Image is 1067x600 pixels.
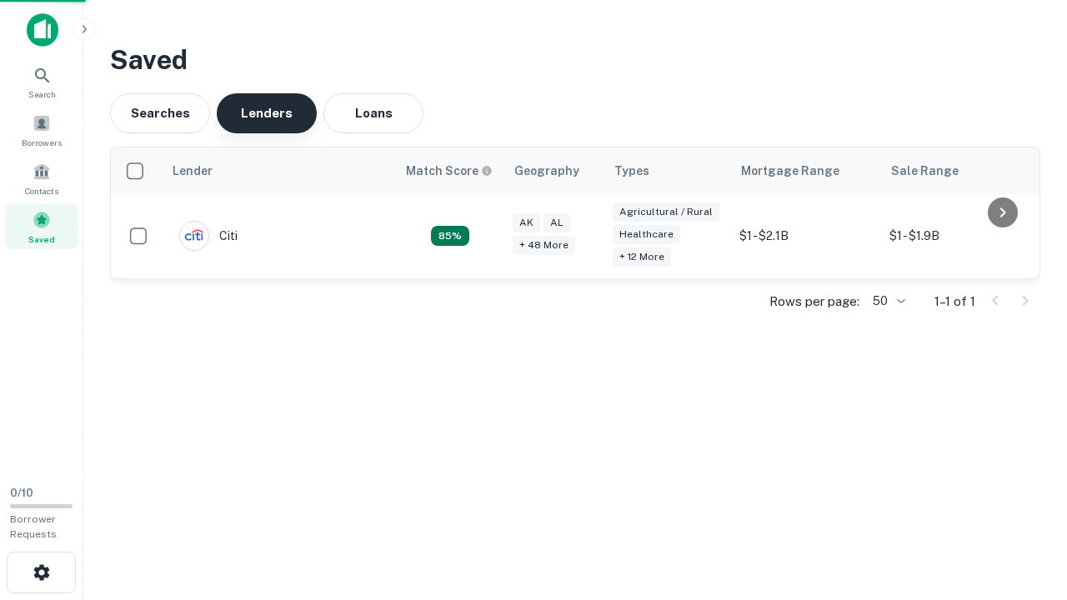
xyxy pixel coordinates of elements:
[613,202,719,222] div: Agricultural / Rural
[396,147,504,194] th: Capitalize uses an advanced AI algorithm to match your search with the best lender. The match sco...
[769,292,859,312] p: Rows per page:
[110,93,210,133] button: Searches
[544,213,570,232] div: AL
[406,162,493,180] div: Capitalize uses an advanced AI algorithm to match your search with the best lender. The match sco...
[934,292,975,312] p: 1–1 of 1
[866,289,908,313] div: 50
[984,467,1067,547] iframe: Chat Widget
[110,40,1040,80] h3: Saved
[179,221,238,251] div: Citi
[10,513,57,540] span: Borrower Requests
[5,107,78,152] a: Borrowers
[731,194,881,278] td: $1 - $2.1B
[10,487,33,499] span: 0 / 10
[28,232,55,246] span: Saved
[613,225,680,244] div: Healthcare
[163,147,396,194] th: Lender
[180,222,208,250] img: picture
[513,236,575,255] div: + 48 more
[604,147,731,194] th: Types
[881,194,1031,278] td: $1 - $1.9B
[5,59,78,104] a: Search
[431,226,469,246] div: Capitalize uses an advanced AI algorithm to match your search with the best lender. The match sco...
[741,161,839,181] div: Mortgage Range
[514,161,579,181] div: Geography
[22,136,62,149] span: Borrowers
[323,93,423,133] button: Loans
[217,93,317,133] button: Lenders
[613,247,671,267] div: + 12 more
[173,161,213,181] div: Lender
[406,162,489,180] h6: Match Score
[28,87,56,101] span: Search
[881,147,1031,194] th: Sale Range
[614,161,649,181] div: Types
[27,13,58,47] img: capitalize-icon.png
[731,147,881,194] th: Mortgage Range
[504,147,604,194] th: Geography
[513,213,540,232] div: AK
[5,204,78,249] a: Saved
[891,161,959,181] div: Sale Range
[25,184,58,197] span: Contacts
[5,156,78,201] a: Contacts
